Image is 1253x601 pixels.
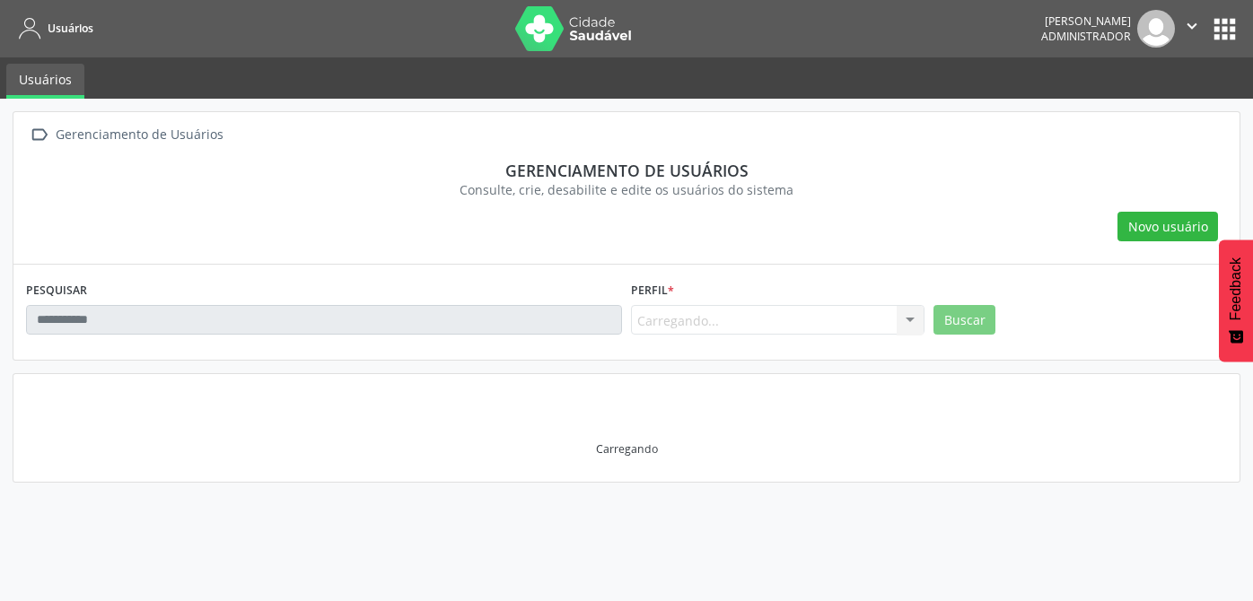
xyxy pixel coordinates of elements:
[1041,29,1131,44] span: Administrador
[596,441,658,457] div: Carregando
[52,122,226,148] div: Gerenciamento de Usuários
[1228,257,1244,320] span: Feedback
[48,21,93,36] span: Usuários
[39,180,1214,199] div: Consulte, crie, desabilite e edite os usuários do sistema
[1209,13,1240,45] button: apps
[1175,10,1209,48] button: 
[26,122,52,148] i: 
[1117,212,1218,242] button: Novo usuário
[1128,217,1208,236] span: Novo usuário
[1137,10,1175,48] img: img
[631,277,674,305] label: Perfil
[1219,240,1253,361] button: Feedback - Mostrar pesquisa
[1182,16,1202,36] i: 
[6,64,84,99] a: Usuários
[13,13,93,43] a: Usuários
[39,161,1214,180] div: Gerenciamento de usuários
[26,122,226,148] a:  Gerenciamento de Usuários
[26,277,87,305] label: PESQUISAR
[933,305,995,335] button: Buscar
[1041,13,1131,29] div: [PERSON_NAME]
